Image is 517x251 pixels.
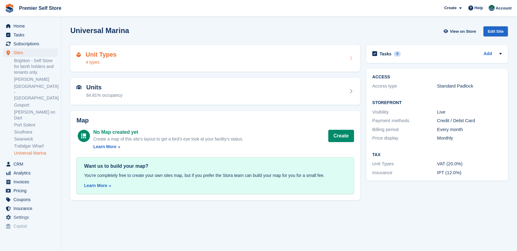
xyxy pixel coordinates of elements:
[86,59,117,66] div: 4 types
[93,129,243,136] div: No Map created yet
[484,51,492,58] a: Add
[3,178,58,186] a: menu
[3,222,58,230] a: menu
[70,26,129,35] h2: Universal Marina
[13,48,50,57] span: Sites
[474,5,483,11] span: Help
[70,78,360,105] a: Units 84.81% occupancy
[437,135,502,142] div: Monthly
[437,83,502,90] div: Standard Padlock
[450,28,476,35] span: View on Store
[84,163,346,170] div: Want us to build your map?
[372,152,502,157] h2: Tax
[3,169,58,177] a: menu
[70,45,360,72] a: Unit Types 4 types
[13,213,50,222] span: Settings
[86,92,122,99] div: 84.81% occupancy
[443,26,478,36] a: View on Store
[3,186,58,195] a: menu
[444,5,456,11] span: Create
[372,169,437,176] div: Insurance
[84,182,346,189] a: Learn More
[13,22,50,30] span: Home
[380,51,392,57] h2: Tasks
[372,75,502,80] h2: ACCESS
[483,26,508,39] a: Edit Site
[13,160,50,168] span: CRM
[13,178,50,186] span: Invoices
[76,52,81,57] img: unit-type-icn-2b2737a686de81e16bb02015468b77c625bbabd49415b5ef34ead5e3b44a266d.svg
[3,22,58,30] a: menu
[14,102,58,108] a: Gosport
[496,5,511,11] span: Account
[14,58,58,75] a: Brighton - Self Store for berth holders and tenants only.
[13,204,50,213] span: Insurance
[437,117,502,124] div: Credit / Debit Card
[489,5,495,11] img: Jo Granger
[328,130,354,142] button: Create
[76,85,81,89] img: unit-icn-7be61d7bf1b0ce9d3e12c5938cc71ed9869f7b940bace4675aadf7bd6d80202e.svg
[86,84,122,91] h2: Units
[14,129,58,135] a: Southsea
[372,109,437,116] div: Visibility
[3,48,58,57] a: menu
[372,100,502,105] h2: Storefront
[3,160,58,168] a: menu
[3,31,58,39] a: menu
[372,160,437,167] div: Unit Types
[84,172,346,179] div: You're completely free to create your own sites map, but if you prefer the Stora team can build y...
[5,4,14,13] img: stora-icon-8386f47178a22dfd0bd8f6a31ec36ba5ce8667c1dd55bd0f319d3a0aa187defe.svg
[14,84,58,101] a: [GEOGRAPHIC_DATA] - [GEOGRAPHIC_DATA]
[14,136,58,142] a: Swanwick
[3,204,58,213] a: menu
[437,109,502,116] div: Live
[14,150,58,156] a: Universal Marina
[81,133,86,138] img: map-icn-white-8b231986280072e83805622d3debb4903e2986e43859118e7b4002611c8ef794.svg
[93,144,116,150] div: Learn More
[13,186,50,195] span: Pricing
[6,236,61,242] span: Storefront
[14,143,58,149] a: Trafalgar Wharf
[437,160,502,167] div: VAT (20.0%)
[13,31,50,39] span: Tasks
[93,136,243,142] div: Create a map of this site's layout to get a bird's eye look at your facility's status.
[13,195,50,204] span: Coupons
[3,39,58,48] a: menu
[483,26,508,36] div: Edit Site
[93,144,243,150] a: Learn More
[84,182,107,189] div: Learn More
[13,169,50,177] span: Analytics
[372,83,437,90] div: Access type
[17,3,64,13] a: Premier Self Store
[13,222,50,230] span: Capital
[372,126,437,133] div: Billing period
[372,117,437,124] div: Payment methods
[14,77,58,82] a: [PERSON_NAME]
[76,117,354,124] h2: Map
[14,109,58,121] a: [PERSON_NAME] on Dart
[14,122,58,128] a: Port Solent
[437,126,502,133] div: Every month
[13,39,50,48] span: Subscriptions
[3,195,58,204] a: menu
[394,51,401,57] div: 0
[86,51,117,58] h2: Unit Types
[3,213,58,222] a: menu
[437,169,502,176] div: IPT (12.0%)
[372,135,437,142] div: Price display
